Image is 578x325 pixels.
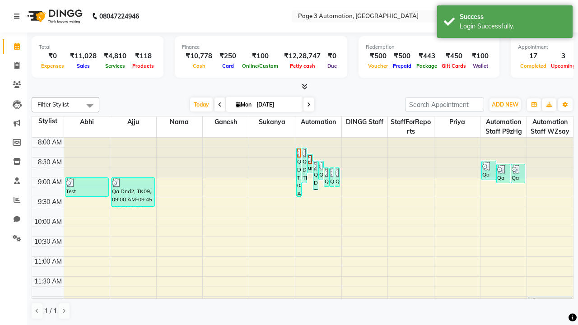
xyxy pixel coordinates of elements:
[414,51,439,61] div: ₹443
[39,43,156,51] div: Total
[439,63,468,69] span: Gift Cards
[110,116,156,128] span: Ajju
[414,63,439,69] span: Package
[240,63,280,69] span: Online/Custom
[295,116,341,128] span: Automation
[492,101,518,108] span: ADD NEW
[325,63,339,69] span: Due
[366,51,390,61] div: ₹500
[37,101,69,108] span: Filter Stylist
[216,51,240,61] div: ₹250
[489,98,521,111] button: ADD NEW
[391,63,414,69] span: Prepaid
[324,168,329,186] div: Qa Dnd2, TK23, 08:45 AM-09:15 AM, Hair Cut By Expert-Men
[335,168,340,186] div: Qa Dnd2, TK25, 08:45 AM-09:15 AM, Hair Cut By Expert-Men
[65,178,108,196] div: Test DoNotDelete, TK11, 09:00 AM-09:30 AM, Hair Cut By Expert-Men
[157,116,203,128] span: Nama
[471,63,490,69] span: Wallet
[112,178,154,206] div: Qa Dnd2, TK09, 09:00 AM-09:45 AM, Hair Cut-Men
[23,4,85,29] img: logo
[182,51,216,61] div: ₹10,778
[103,63,127,69] span: Services
[342,116,388,128] span: DINGG Staff
[33,257,64,266] div: 11:00 AM
[191,63,208,69] span: Cash
[460,22,566,31] div: Login Successfully.
[308,154,312,173] div: undefined, TK16, 08:25 AM-08:55 AM, Hair cut Below 12 years (Boy)
[518,63,549,69] span: Completed
[44,306,57,316] span: 1 / 1
[36,197,64,207] div: 9:30 AM
[518,51,549,61] div: 17
[33,217,64,227] div: 10:00 AM
[249,116,295,128] span: Sukanya
[511,164,525,183] div: Qa Dnd2, TK21, 08:40 AM-09:10 AM, Hair cut Below 12 years (Boy)
[460,12,566,22] div: Success
[36,138,64,147] div: 8:00 AM
[33,277,64,286] div: 11:30 AM
[233,101,254,108] span: Mon
[313,161,318,190] div: Qa Dnd2, TK26, 08:35 AM-09:20 AM, Hair Cut-Men
[288,63,317,69] span: Petty cash
[75,63,92,69] span: Sales
[480,116,527,137] span: Automation Staff p9zHg
[203,116,249,128] span: Ganesh
[468,51,492,61] div: ₹100
[190,97,213,111] span: Today
[39,63,66,69] span: Expenses
[240,51,280,61] div: ₹100
[39,51,66,61] div: ₹0
[366,63,390,69] span: Voucher
[100,51,130,61] div: ₹4,810
[254,98,299,111] input: 2025-09-01
[36,158,64,167] div: 8:30 AM
[434,116,480,128] span: Priya
[302,148,307,183] div: Qa Dnd2, TK22, 08:15 AM-09:10 AM, Special Hair Wash- Men
[297,148,301,196] div: Qa Dnd2, TK17, 08:15 AM-09:30 AM, Hair Cut By Expert-Men,Hair Cut-Men
[33,297,64,306] div: 12:00 PM
[66,51,100,61] div: ₹11,028
[527,116,573,137] span: Automation Staff wZsay
[130,63,156,69] span: Products
[130,51,156,61] div: ₹118
[330,168,334,186] div: Qa Dnd2, TK24, 08:45 AM-09:15 AM, Hair Cut By Expert-Men
[390,51,414,61] div: ₹500
[549,51,578,61] div: 3
[182,43,340,51] div: Finance
[497,164,510,183] div: Qa Dnd2, TK20, 08:40 AM-09:10 AM, Hair Cut By Expert-Men
[319,161,323,180] div: Qa Dnd2, TK18, 08:35 AM-09:05 AM, Hair cut Below 12 years (Boy)
[32,116,64,126] div: Stylist
[220,63,236,69] span: Card
[388,116,434,137] span: StaffForReports
[64,116,110,128] span: Abhi
[33,237,64,246] div: 10:30 AM
[366,43,492,51] div: Redemption
[324,51,340,61] div: ₹0
[36,177,64,187] div: 9:00 AM
[99,4,139,29] b: 08047224946
[405,97,484,111] input: Search Appointment
[280,51,324,61] div: ₹12,28,747
[482,161,495,180] div: Qa Dnd2, TK19, 08:35 AM-09:05 AM, Hair Cut By Expert-Men
[439,51,468,61] div: ₹450
[549,63,578,69] span: Upcoming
